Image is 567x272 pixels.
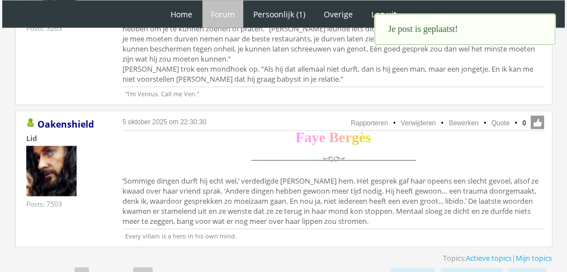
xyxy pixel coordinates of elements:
[247,148,420,173] img: scheidingslijn.png
[522,118,526,128] span: 0
[351,119,388,127] a: Rapporteren
[122,229,544,240] p: Every villain is a hero in his own mind.
[359,129,366,146] span: è
[492,119,510,127] a: Quote
[26,199,62,209] div: Posts: 7503
[516,253,552,263] a: Mijn topics
[352,129,359,146] span: g
[401,119,436,127] a: Verwijderen
[365,129,371,146] span: s
[319,129,325,146] span: e
[448,119,478,127] a: Bewerken
[375,14,555,45] div: Je post is geplaatst!
[339,129,346,146] span: e
[26,24,62,33] div: Posts: 3263
[122,87,544,98] p: "I'm Ventus. Call me Ven."
[345,129,352,146] span: r
[37,118,94,130] a: Oakenshield
[122,133,544,229] div: ‘Sommige dingen durft hij echt wel,’ verdedigde [PERSON_NAME] hem. Het gesprek gaf haar opeens ee...
[304,129,311,146] span: a
[26,119,35,128] img: Gebruiker is online
[329,129,338,146] span: B
[311,129,319,146] span: y
[296,129,305,146] span: F
[443,253,552,263] span: Topics: |
[466,253,512,263] a: Actieve topics
[26,133,105,143] div: Lid
[26,146,77,196] img: Oakenshield
[122,118,206,126] a: 5 oktober 2025 om 22:30:30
